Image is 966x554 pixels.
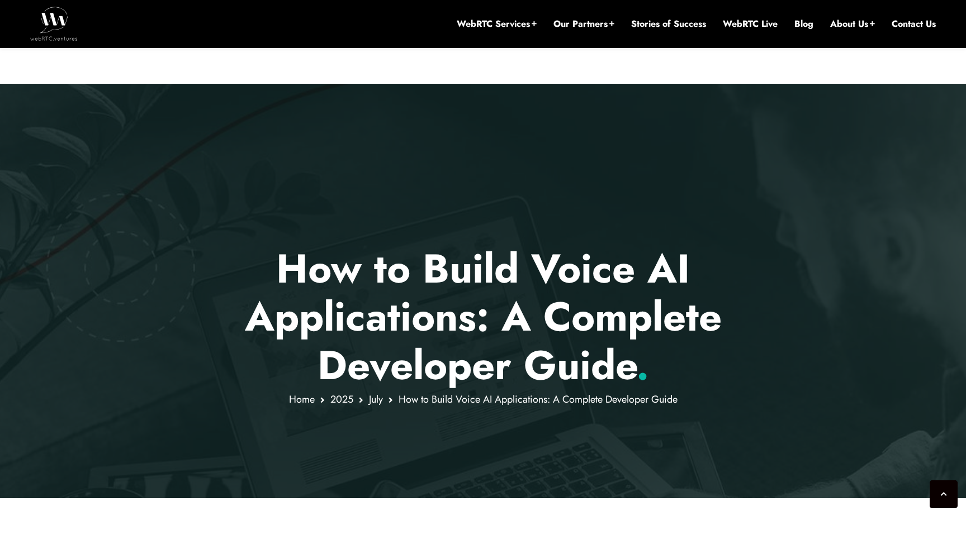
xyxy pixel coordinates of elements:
img: WebRTC.ventures [30,7,78,40]
a: Stories of Success [631,18,706,30]
a: July [369,392,383,407]
span: . [636,336,649,394]
p: How to Build Voice AI Applications: A Complete Developer Guide [156,245,811,389]
a: WebRTC Services [457,18,537,30]
a: About Us [830,18,875,30]
span: How to Build Voice AI Applications: A Complete Developer Guide [399,392,678,407]
a: 2025 [330,392,353,407]
a: Our Partners [553,18,614,30]
a: Home [289,392,315,407]
a: Contact Us [892,18,936,30]
a: WebRTC Live [723,18,778,30]
a: Blog [794,18,813,30]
